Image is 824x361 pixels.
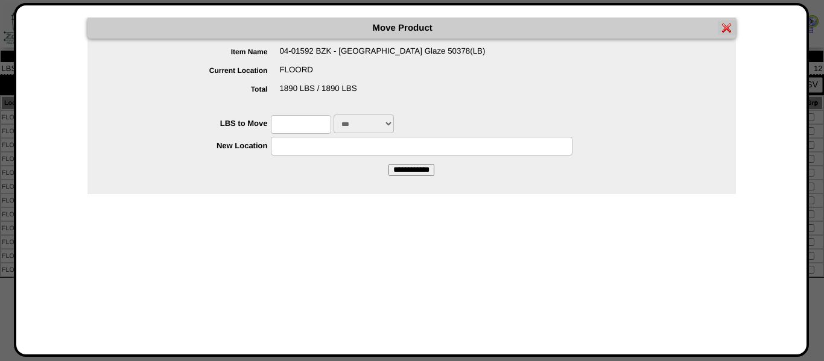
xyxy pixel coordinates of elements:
label: Item Name [112,48,280,56]
div: FLOORD [112,65,736,84]
label: New Location [112,141,271,150]
img: error.gif [722,23,732,33]
div: 04-01592 BZK - [GEOGRAPHIC_DATA] Glaze 50378(LB) [112,46,736,65]
label: Current Location [112,66,280,75]
label: LBS to Move [112,119,271,128]
div: Move Product [87,17,736,39]
div: 1890 LBS / 1890 LBS [112,84,736,102]
label: Total [112,85,280,93]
